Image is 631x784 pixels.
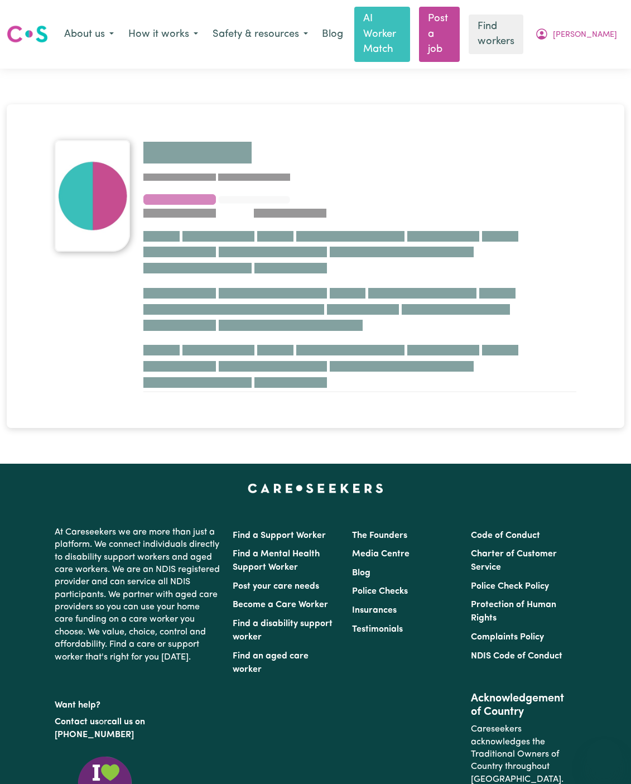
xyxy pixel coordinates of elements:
[469,15,523,54] a: Find workers
[528,23,624,46] button: My Account
[471,692,576,719] h2: Acknowledgement of Country
[419,7,460,62] a: Post a job
[233,531,326,540] a: Find a Support Worker
[354,7,410,62] a: AI Worker Match
[57,23,121,46] button: About us
[471,652,562,661] a: NDIS Code of Conduct
[233,652,309,674] a: Find an aged care worker
[471,600,556,623] a: Protection of Human Rights
[315,22,350,47] a: Blog
[7,21,48,47] a: Careseekers logo
[352,625,403,634] a: Testimonials
[55,711,220,745] p: or
[233,582,319,591] a: Post your care needs
[7,24,48,44] img: Careseekers logo
[352,531,407,540] a: The Founders
[352,587,408,596] a: Police Checks
[248,484,383,493] a: Careseekers home page
[352,569,370,578] a: Blog
[55,695,220,711] p: Want help?
[55,718,145,739] a: call us on [PHONE_NUMBER]
[352,550,410,559] a: Media Centre
[121,23,205,46] button: How it works
[553,29,617,41] span: [PERSON_NAME]
[233,619,333,642] a: Find a disability support worker
[55,718,99,727] a: Contact us
[352,606,397,615] a: Insurances
[471,550,557,572] a: Charter of Customer Service
[471,582,549,591] a: Police Check Policy
[205,23,315,46] button: Safety & resources
[233,550,320,572] a: Find a Mental Health Support Worker
[471,633,544,642] a: Complaints Policy
[471,531,540,540] a: Code of Conduct
[586,739,622,775] iframe: Button to launch messaging window
[55,522,220,668] p: At Careseekers we are more than just a platform. We connect individuals directly to disability su...
[233,600,328,609] a: Become a Care Worker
